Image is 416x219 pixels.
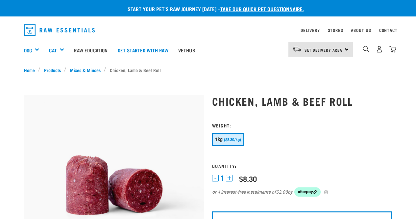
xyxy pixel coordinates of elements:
[212,175,219,181] button: -
[113,37,173,63] a: Get started with Raw
[294,187,321,197] img: Afterpay
[215,137,223,142] span: 1kg
[363,46,369,52] img: home-icon-1@2x.png
[173,37,200,63] a: Vethub
[49,46,57,54] a: Cat
[24,67,392,73] nav: breadcrumbs
[220,175,224,182] span: 1
[212,133,244,146] button: 1kg ($8.30/kg)
[276,189,288,196] span: $2.08
[226,175,232,181] button: +
[301,29,320,31] a: Delivery
[351,29,371,31] a: About Us
[24,24,95,36] img: Raw Essentials Logo
[19,22,398,39] nav: dropdown navigation
[24,46,32,54] a: Dog
[69,37,112,63] a: Raw Education
[389,46,396,53] img: home-icon@2x.png
[376,46,383,53] img: user.png
[40,67,64,73] a: Products
[212,187,392,197] div: or 4 interest-free instalments of by
[239,175,257,183] div: $8.30
[212,163,392,168] h3: Quantity:
[212,123,392,128] h3: Weight:
[292,46,301,52] img: van-moving.png
[224,138,241,142] span: ($8.30/kg)
[66,67,104,73] a: Mixes & Minces
[24,67,38,73] a: Home
[212,95,392,107] h1: Chicken, Lamb & Beef Roll
[305,49,343,51] span: Set Delivery Area
[328,29,343,31] a: Stores
[220,7,304,10] a: take our quick pet questionnaire.
[379,29,398,31] a: Contact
